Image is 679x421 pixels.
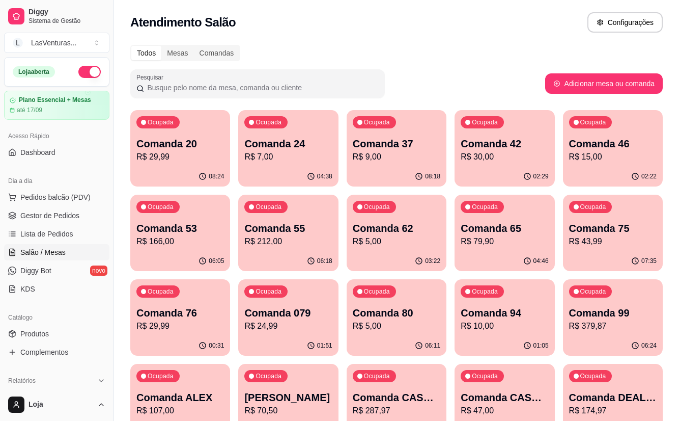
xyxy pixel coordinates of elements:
p: R$ 29,99 [136,320,224,332]
p: 06:05 [209,257,224,265]
p: R$ 43,99 [569,235,657,248]
button: OcupadaComanda 079R$ 24,9901:51 [238,279,338,356]
p: Comanda CASH 18/08 [461,390,548,405]
p: Ocupada [472,372,498,380]
span: Complementos [20,347,68,357]
p: Comanda 65 [461,221,548,235]
button: Configurações [587,12,663,33]
p: Ocupada [364,118,390,126]
div: Loja aberta [13,66,55,77]
article: Plano Essencial + Mesas [19,96,91,104]
span: Gestor de Pedidos [20,210,79,221]
p: Ocupada [472,118,498,126]
input: Pesquisar [144,83,379,93]
p: R$ 47,00 [461,405,548,417]
div: Comandas [194,46,240,60]
button: Alterar Status [78,66,101,78]
p: 06:24 [641,341,657,350]
p: 00:31 [209,341,224,350]
p: Comanda 46 [569,137,657,151]
span: Diggy Bot [20,266,51,276]
a: Diggy Botnovo [4,262,109,279]
p: Comanda 24 [244,137,332,151]
p: 01:05 [533,341,549,350]
p: Comanda 99 [569,306,657,320]
p: 08:24 [209,172,224,180]
a: Lista de Pedidos [4,226,109,242]
button: OcupadaComanda 99R$ 379,8706:24 [563,279,663,356]
a: KDS [4,281,109,297]
p: Ocupada [148,372,174,380]
span: Lista de Pedidos [20,229,73,239]
p: R$ 5,00 [353,235,440,248]
p: Ocupada [580,287,606,296]
p: Ocupada [256,372,281,380]
p: R$ 29,99 [136,151,224,163]
div: Mesas [161,46,193,60]
p: Comanda 62 [353,221,440,235]
button: OcupadaComanda 65R$ 79,9004:46 [455,195,554,271]
p: Ocupada [256,203,281,211]
p: 01:51 [317,341,332,350]
button: Adicionar mesa ou comanda [545,73,663,94]
p: Ocupada [580,372,606,380]
p: R$ 15,00 [569,151,657,163]
p: Ocupada [148,203,174,211]
p: Comanda 37 [353,137,440,151]
button: Pedidos balcão (PDV) [4,189,109,205]
button: OcupadaComanda 76R$ 29,9900:31 [130,279,230,356]
button: OcupadaComanda 75R$ 43,9907:35 [563,195,663,271]
button: Select a team [4,33,109,53]
a: DiggySistema de Gestão [4,4,109,29]
article: até 17/09 [17,106,42,114]
p: Ocupada [472,287,498,296]
p: 03:22 [425,257,440,265]
h2: Atendimento Salão [130,14,236,31]
button: OcupadaComanda 37R$ 9,0008:18 [347,110,446,187]
p: R$ 9,00 [353,151,440,163]
a: Plano Essencial + Mesasaté 17/09 [4,91,109,120]
span: Pedidos balcão (PDV) [20,192,91,202]
span: Sistema de Gestão [29,17,105,25]
button: OcupadaComanda 80R$ 5,0006:11 [347,279,446,356]
a: Gestor de Pedidos [4,207,109,224]
p: 02:22 [641,172,657,180]
p: Ocupada [256,118,281,126]
p: Comanda 76 [136,306,224,320]
span: Produtos [20,329,49,339]
p: Comanda ALEX [136,390,224,405]
button: OcupadaComanda 55R$ 212,0006:18 [238,195,338,271]
a: Dashboard [4,144,109,161]
p: 07:35 [641,257,657,265]
span: Salão / Mesas [20,247,66,257]
p: 08:18 [425,172,440,180]
div: Dia a dia [4,173,109,189]
button: OcupadaComanda 46R$ 15,0002:22 [563,110,663,187]
p: R$ 212,00 [244,235,332,248]
a: Produtos [4,326,109,342]
p: Comanda 42 [461,137,548,151]
div: Todos [131,46,161,60]
p: Ocupada [580,203,606,211]
span: Loja [29,400,93,409]
p: Ocupada [472,203,498,211]
p: Ocupada [148,118,174,126]
div: Catálogo [4,309,109,326]
p: Ocupada [148,287,174,296]
p: R$ 30,00 [461,151,548,163]
p: R$ 174,97 [569,405,657,417]
span: Dashboard [20,147,55,157]
p: Comanda 20 [136,137,224,151]
p: Ocupada [256,287,281,296]
button: OcupadaComanda 53R$ 166,0006:05 [130,195,230,271]
button: OcupadaComanda 24R$ 7,0004:38 [238,110,338,187]
p: R$ 24,99 [244,320,332,332]
span: Diggy [29,8,105,17]
span: Relatórios [8,377,36,385]
p: R$ 70,50 [244,405,332,417]
p: R$ 5,00 [353,320,440,332]
p: Comanda 079 [244,306,332,320]
p: R$ 166,00 [136,235,224,248]
p: 04:46 [533,257,549,265]
p: Comanda 80 [353,306,440,320]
